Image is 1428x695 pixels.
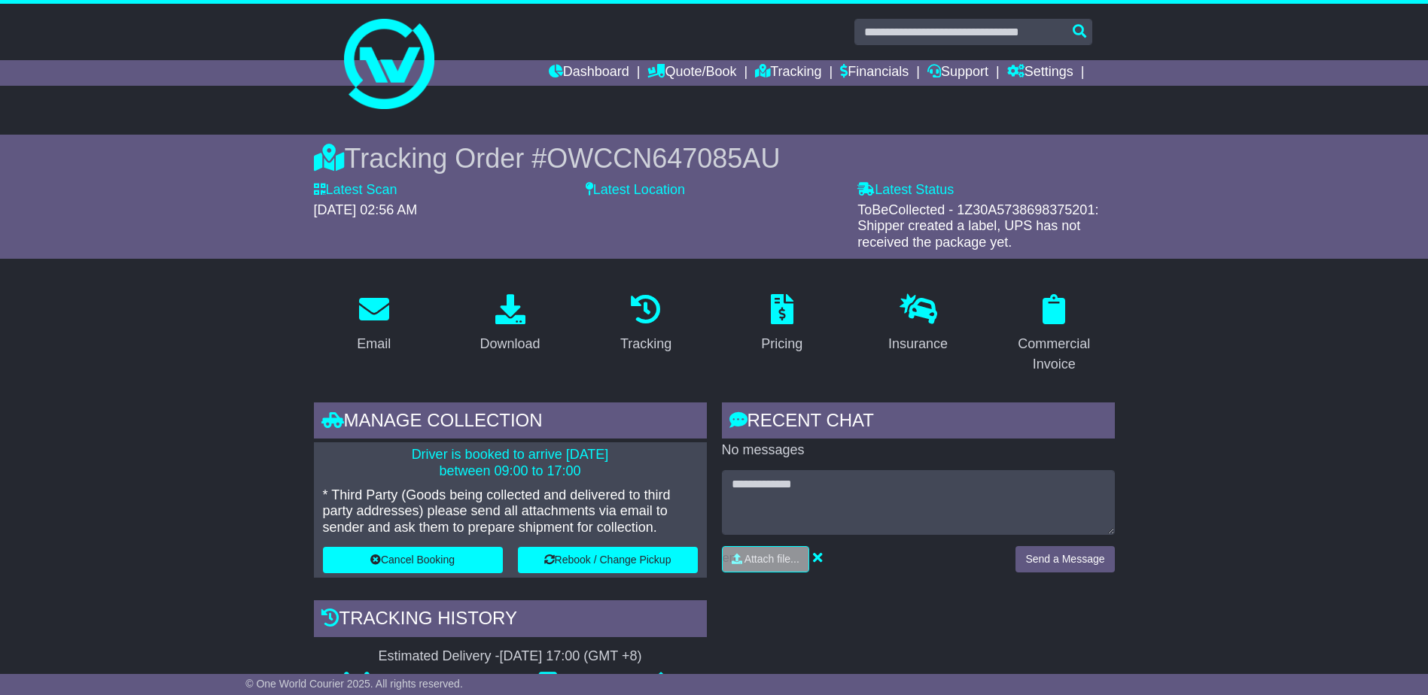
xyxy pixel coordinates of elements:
label: Latest Scan [314,182,397,199]
label: Latest Location [586,182,685,199]
div: Tracking Order # [314,142,1115,175]
a: Commercial Invoice [994,289,1115,380]
p: No messages [722,442,1115,459]
a: Dashboard [549,60,629,86]
p: * Third Party (Goods being collected and delivered to third party addresses) please send all atta... [323,487,698,536]
div: Tracking history [314,600,707,641]
a: Settings [1007,60,1073,86]
a: Email [347,289,400,360]
a: Support [927,60,988,86]
button: Rebook / Change Pickup [518,547,698,573]
div: Download [480,334,540,354]
a: Insurance [878,289,958,360]
span: [DATE] 02:56 AM [314,202,418,217]
div: Insurance [888,334,948,354]
div: Email [357,334,391,354]
button: Cancel Booking [323,547,503,573]
span: OWCCN647085AU [547,143,780,174]
span: ToBeCollected - 1Z30A5738698375201: Shipper created a label, UPS has not received the package yet. [857,202,1098,250]
div: Tracking [620,334,671,354]
a: Tracking [755,60,821,86]
div: Estimated Delivery - [314,648,707,665]
span: © One World Courier 2025. All rights reserved. [245,678,463,690]
a: Quote/Book [647,60,736,86]
button: Send a Message [1015,546,1114,572]
div: Manage collection [314,402,707,443]
a: Pricing [751,289,812,360]
a: Tracking [610,289,681,360]
label: Latest Status [857,182,954,199]
div: RECENT CHAT [722,402,1115,443]
a: Download [470,289,550,360]
div: Commercial Invoice [1003,334,1105,375]
div: Pricing [761,334,802,354]
a: Financials [840,60,909,86]
div: [DATE] 17:00 (GMT +8) [500,648,642,665]
p: Driver is booked to arrive [DATE] between 09:00 to 17:00 [323,447,698,479]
